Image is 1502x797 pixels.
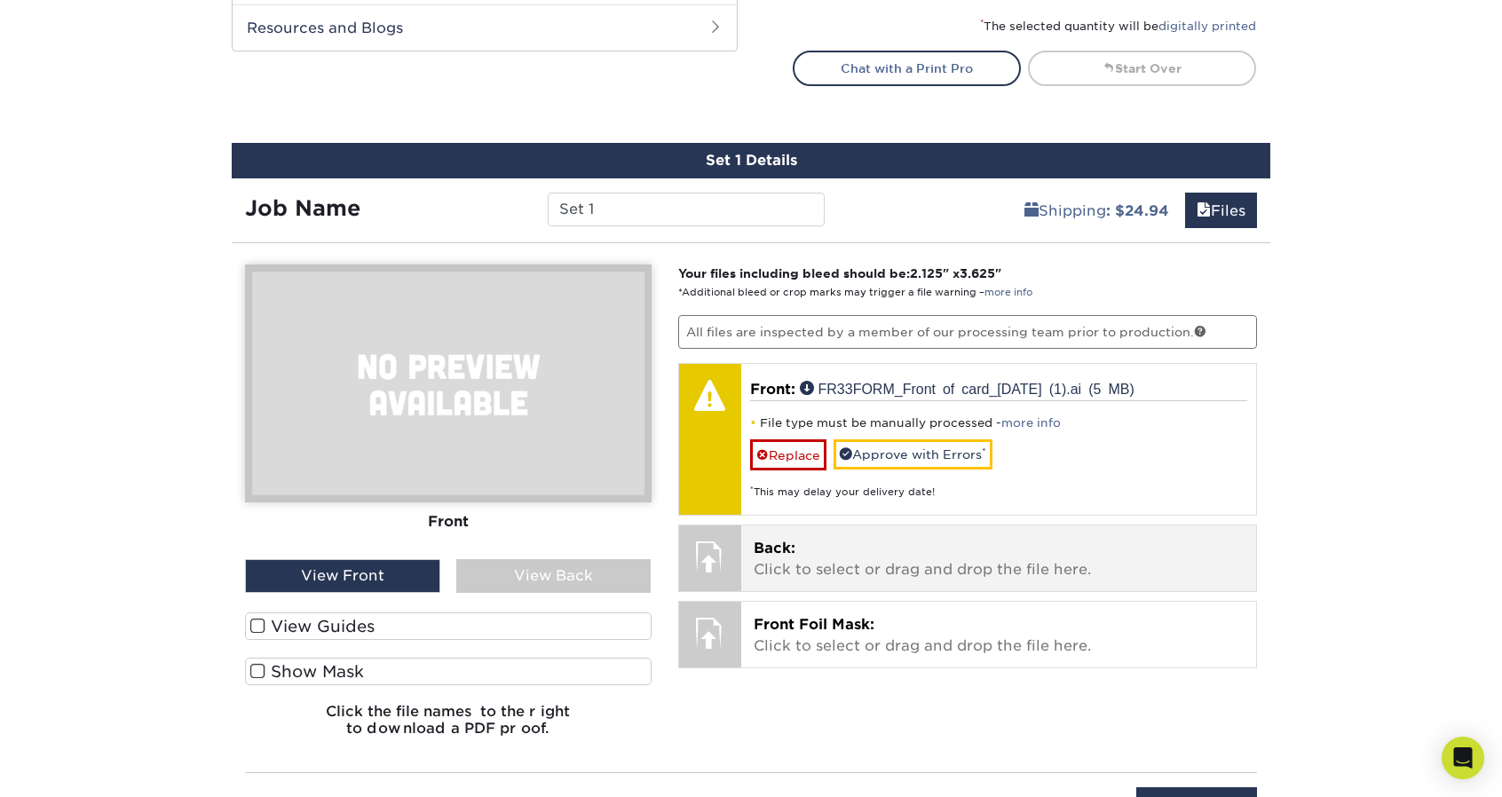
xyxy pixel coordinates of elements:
[678,315,1258,349] p: All files are inspected by a member of our processing team prior to production.
[754,540,795,556] span: Back:
[245,612,652,640] label: View Guides
[750,381,795,398] span: Front:
[245,703,652,751] h6: Click the file names to the right to download a PDF proof.
[910,266,943,280] span: 2.125
[232,143,1270,178] div: Set 1 Details
[750,439,826,470] a: Replace
[754,616,874,633] span: Front Foil Mask:
[1197,202,1211,219] span: files
[984,287,1032,298] a: more info
[1106,202,1169,219] b: : $24.94
[1028,51,1256,86] a: Start Over
[754,538,1245,580] p: Click to select or drag and drop the file here.
[750,470,1248,500] div: This may delay your delivery date!
[1442,737,1484,779] div: Open Intercom Messenger
[245,502,652,541] div: Front
[834,439,992,470] a: Approve with Errors*
[548,193,824,226] input: Enter a job name
[456,559,652,593] div: View Back
[960,266,995,280] span: 3.625
[678,287,1032,298] small: *Additional bleed or crop marks may trigger a file warning –
[800,381,1134,395] a: FR33FORM_Front of card_[DATE] (1).ai (5 MB)
[1158,20,1256,33] a: digitally printed
[245,195,360,221] strong: Job Name
[678,266,1001,280] strong: Your files including bleed should be: " x "
[233,4,737,51] h2: Resources and Blogs
[754,614,1245,657] p: Click to select or drag and drop the file here.
[245,559,440,593] div: View Front
[1185,193,1257,228] a: Files
[980,20,1256,33] small: The selected quantity will be
[1024,202,1039,219] span: shipping
[793,51,1021,86] a: Chat with a Print Pro
[1013,193,1181,228] a: Shipping: $24.94
[750,415,1248,430] li: File type must be manually processed -
[1001,416,1061,430] a: more info
[245,658,652,685] label: Show Mask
